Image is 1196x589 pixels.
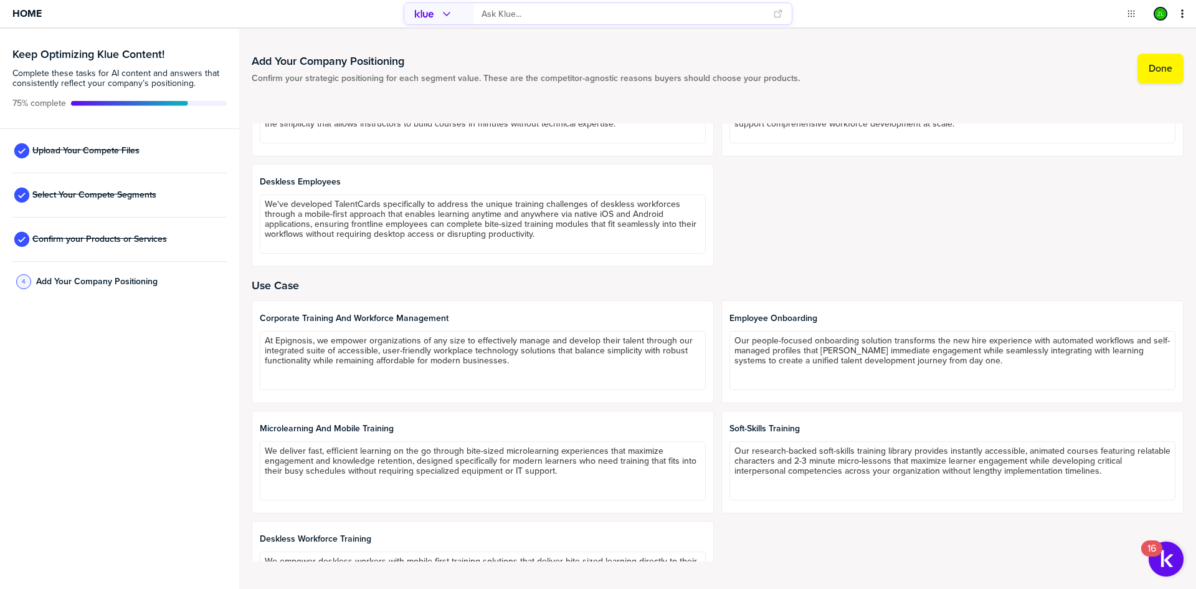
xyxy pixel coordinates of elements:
[1155,8,1166,19] img: 68efa1eb0dd1966221c28eaef6eec194-sml.png
[1137,54,1184,84] button: Done
[12,69,227,89] span: Complete these tasks for AI content and answers that consistently reflect your company’s position...
[1152,6,1169,22] a: Edit Profile
[1149,542,1184,577] button: Open Resource Center, 16 new notifications
[12,8,42,19] span: Home
[260,314,706,323] span: Corporate training and workforce management
[260,534,706,544] span: Deskless workforce training
[729,331,1175,390] textarea: Our people-focused onboarding solution transforms the new hire experience with automated workflow...
[22,277,26,286] span: 4
[260,331,706,390] textarea: At Epignosis, we empower organizations of any size to effectively manage and develop their talent...
[12,98,66,108] span: Active
[252,54,800,69] h1: Add Your Company Positioning
[729,441,1175,500] textarea: Our research-backed soft-skills training library provides instantly accessible, animated courses ...
[12,49,227,60] h3: Keep Optimizing Klue Content!
[482,4,766,24] input: Ask Klue...
[729,314,1175,323] span: Employee onboarding
[1147,548,1156,565] div: 16
[729,424,1175,434] span: Soft-skills training
[260,177,706,187] span: Deskless Employees
[260,424,706,434] span: Microlearning and mobile training
[260,194,706,254] textarea: We've developed TalentCards specifically to address the unique training challenges of deskless wo...
[1154,7,1167,21] div: Zev L.
[260,441,706,500] textarea: We deliver fast, efficient learning on the go through bite-sized microlearning experiences that m...
[1149,62,1172,75] label: Done
[252,279,1184,292] h2: Use Case
[36,277,158,287] span: Add Your Company Positioning
[252,74,800,84] span: Confirm your strategic positioning for each segment value. These are the competitor-agnostic reas...
[1125,7,1137,20] button: Open Drop
[32,190,156,200] span: Select Your Compete Segments
[32,234,167,244] span: Confirm your Products or Services
[32,146,140,156] span: Upload Your Compete Files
